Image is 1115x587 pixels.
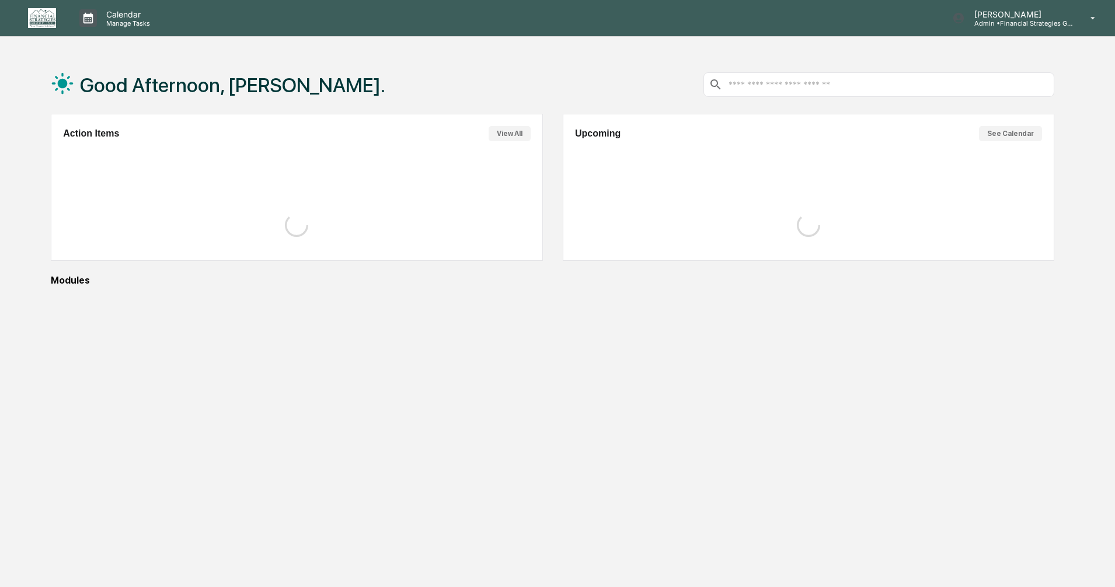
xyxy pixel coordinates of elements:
div: Modules [51,275,1054,286]
p: Admin • Financial Strategies Group (FSG) [965,19,1074,27]
p: [PERSON_NAME] [965,9,1074,19]
h1: Good Afternoon, [PERSON_NAME]. [80,74,385,97]
p: Manage Tasks [97,19,156,27]
p: Calendar [97,9,156,19]
button: See Calendar [979,126,1042,141]
h2: Action Items [63,128,119,139]
button: View All [489,126,531,141]
h2: Upcoming [575,128,621,139]
img: logo [28,8,56,28]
